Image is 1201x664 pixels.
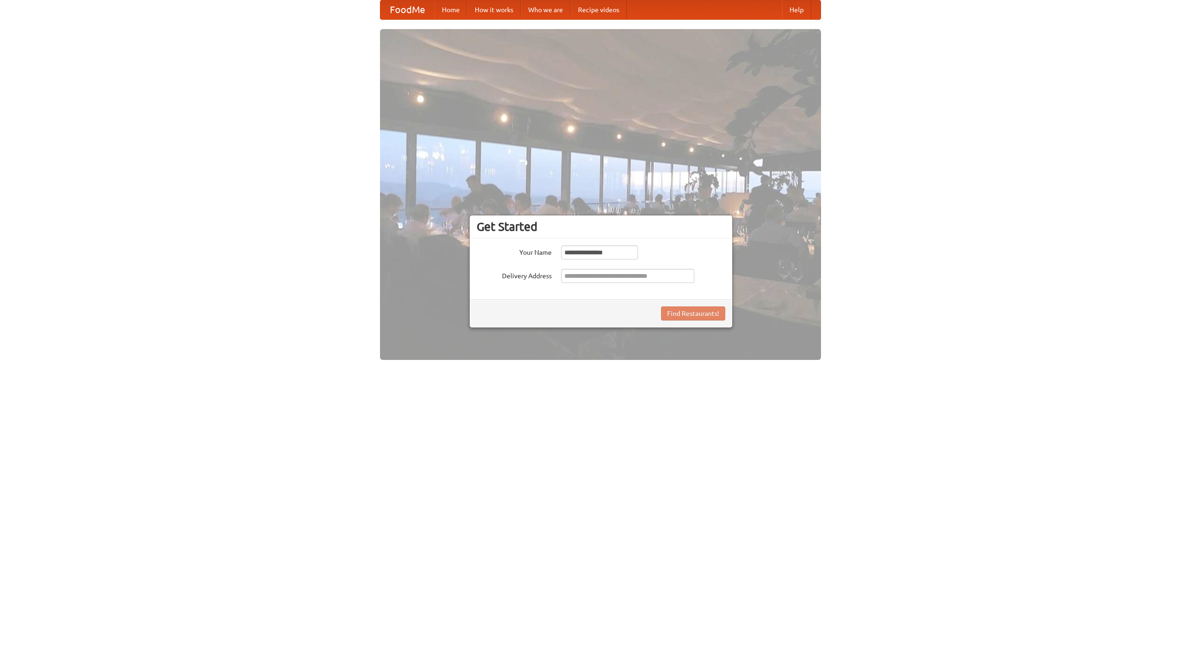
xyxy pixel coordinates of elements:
button: Find Restaurants! [661,306,725,321]
a: Home [434,0,467,19]
a: Help [782,0,811,19]
a: Recipe videos [570,0,627,19]
label: Your Name [477,245,552,257]
a: How it works [467,0,521,19]
label: Delivery Address [477,269,552,281]
h3: Get Started [477,220,725,234]
a: FoodMe [380,0,434,19]
a: Who we are [521,0,570,19]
